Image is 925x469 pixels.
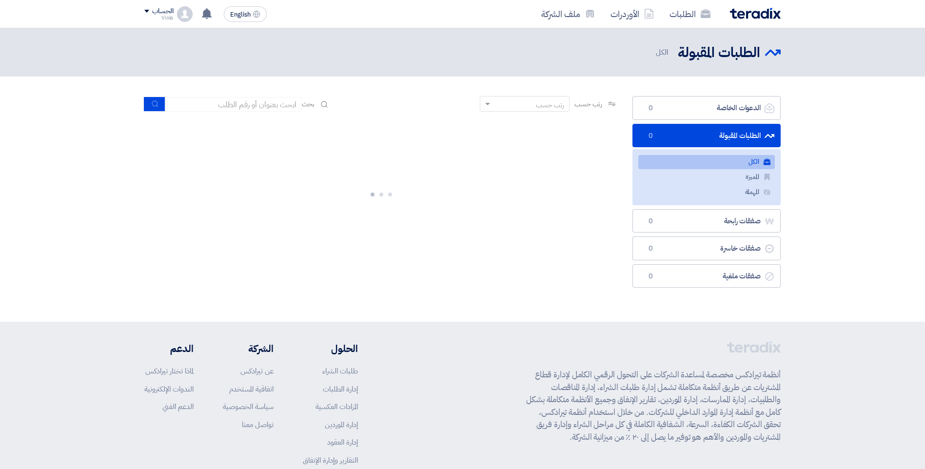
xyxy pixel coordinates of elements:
span: 0 [645,272,656,281]
a: الدعوات الخاصة0 [632,96,781,120]
a: تواصل معنا [242,419,274,430]
a: الطلبات المقبولة0 [632,124,781,148]
h2: الطلبات المقبولة [678,43,760,62]
div: الحساب [152,7,173,16]
li: الدعم [144,341,194,356]
a: إدارة الموردين [325,419,358,430]
a: الدعم الفني [162,401,194,412]
a: إدارة الطلبات [323,384,358,394]
a: صفقات خاسرة0 [632,236,781,260]
span: 0 [645,103,656,113]
a: ملف الشركة [533,2,603,25]
a: المميزة [638,170,775,184]
a: الأوردرات [603,2,662,25]
a: طلبات الشراء [322,366,358,376]
div: Viola [144,15,173,20]
a: الكل [638,155,775,169]
a: سياسة الخصوصية [223,401,274,412]
span: 0 [645,216,656,226]
span: رتب حسب [574,99,602,109]
a: لماذا تختار تيرادكس [145,366,194,376]
span: 0 [645,131,656,141]
a: المهملة [638,185,775,199]
li: الحلول [303,341,358,356]
a: الندوات الإلكترونية [144,384,194,394]
li: الشركة [223,341,274,356]
span: 0 [645,244,656,254]
span: الكل [656,47,670,58]
a: المزادات العكسية [315,401,358,412]
a: الطلبات [662,2,718,25]
div: رتب حسب [536,100,564,110]
img: profile_test.png [177,6,193,22]
a: عن تيرادكس [240,366,274,376]
span: بحث [302,99,315,109]
span: English [230,11,251,18]
a: صفقات رابحة0 [632,209,781,233]
p: أنظمة تيرادكس مخصصة لمساعدة الشركات على التحول الرقمي الكامل لإدارة قطاع المشتريات عن طريق أنظمة ... [526,369,781,443]
button: English [224,6,267,22]
img: Teradix logo [730,8,781,19]
a: صفقات ملغية0 [632,264,781,288]
a: إدارة العقود [327,437,358,448]
input: ابحث بعنوان أو رقم الطلب [165,97,302,112]
a: اتفاقية المستخدم [229,384,274,394]
a: التقارير وإدارة الإنفاق [303,455,358,466]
